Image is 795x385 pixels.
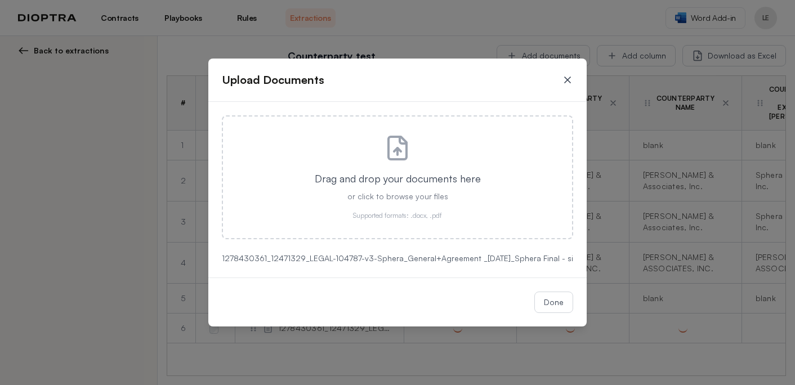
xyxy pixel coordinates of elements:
[222,72,324,88] h2: Upload Documents
[241,171,554,186] p: Drag and drop your documents here
[241,191,554,202] p: or click to browse your files
[241,211,554,220] p: Supported formats: .docx, .pdf
[222,253,617,264] span: 1278430361_12471329_LEGAL-104787-v3-Sphera_General+Agreement _[DATE]_Sphera Final - signed (1).pdf
[534,292,573,313] button: Done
